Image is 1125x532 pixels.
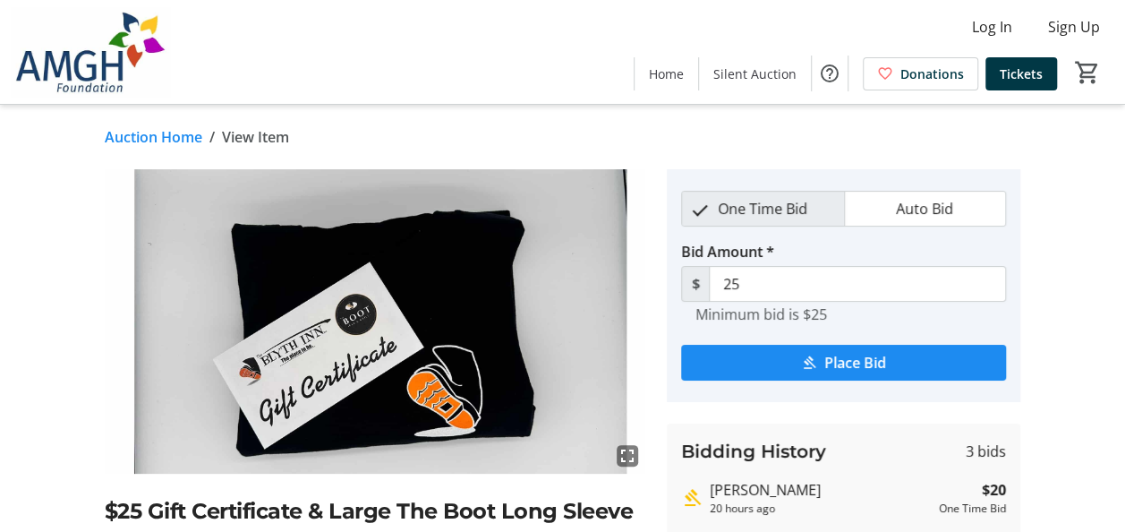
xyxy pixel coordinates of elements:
[681,241,774,262] label: Bid Amount *
[710,501,932,517] div: 20 hours ago
[982,479,1006,501] strong: $20
[713,64,797,83] span: Silent Auction
[707,192,818,226] span: One Time Bid
[885,192,964,226] span: Auto Bid
[985,57,1057,90] a: Tickets
[710,479,932,501] div: [PERSON_NAME]
[1034,13,1114,41] button: Sign Up
[635,57,698,90] a: Home
[105,169,646,474] img: Image
[824,352,886,373] span: Place Bid
[863,57,978,90] a: Donations
[222,126,289,148] span: View Item
[681,487,703,509] mat-icon: Highest bid
[966,441,1006,462] span: 3 bids
[900,64,964,83] span: Donations
[695,305,827,323] tr-hint: Minimum bid is $25
[617,445,638,467] mat-icon: fullscreen
[649,64,684,83] span: Home
[972,16,1012,38] span: Log In
[1048,16,1100,38] span: Sign Up
[812,56,848,91] button: Help
[105,126,202,148] a: Auction Home
[681,345,1006,381] button: Place Bid
[1071,56,1104,89] button: Cart
[681,438,826,465] h3: Bidding History
[939,501,1006,517] div: One Time Bid
[11,7,170,97] img: Alexandra Marine & General Hospital Foundation's Logo
[699,57,811,90] a: Silent Auction
[681,266,710,302] span: $
[1000,64,1043,83] span: Tickets
[209,126,215,148] span: /
[958,13,1027,41] button: Log In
